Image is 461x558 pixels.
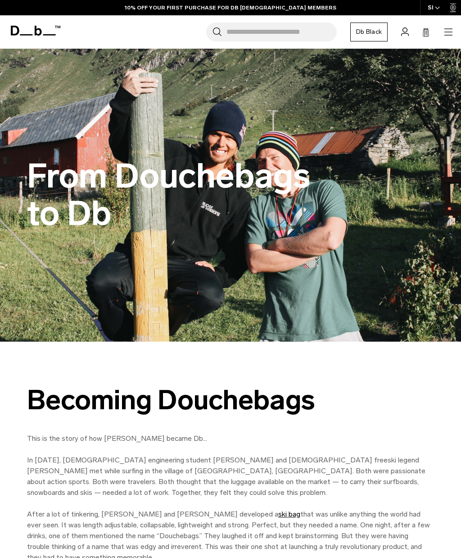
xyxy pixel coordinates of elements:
[278,510,300,518] a: ski bag
[27,158,320,233] h1: From Douchebags to Db
[350,23,388,41] a: Db Black
[27,385,432,415] div: Becoming Douchebags
[125,4,336,12] a: 10% OFF YOUR FIRST PURCHASE FOR DB [DEMOGRAPHIC_DATA] MEMBERS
